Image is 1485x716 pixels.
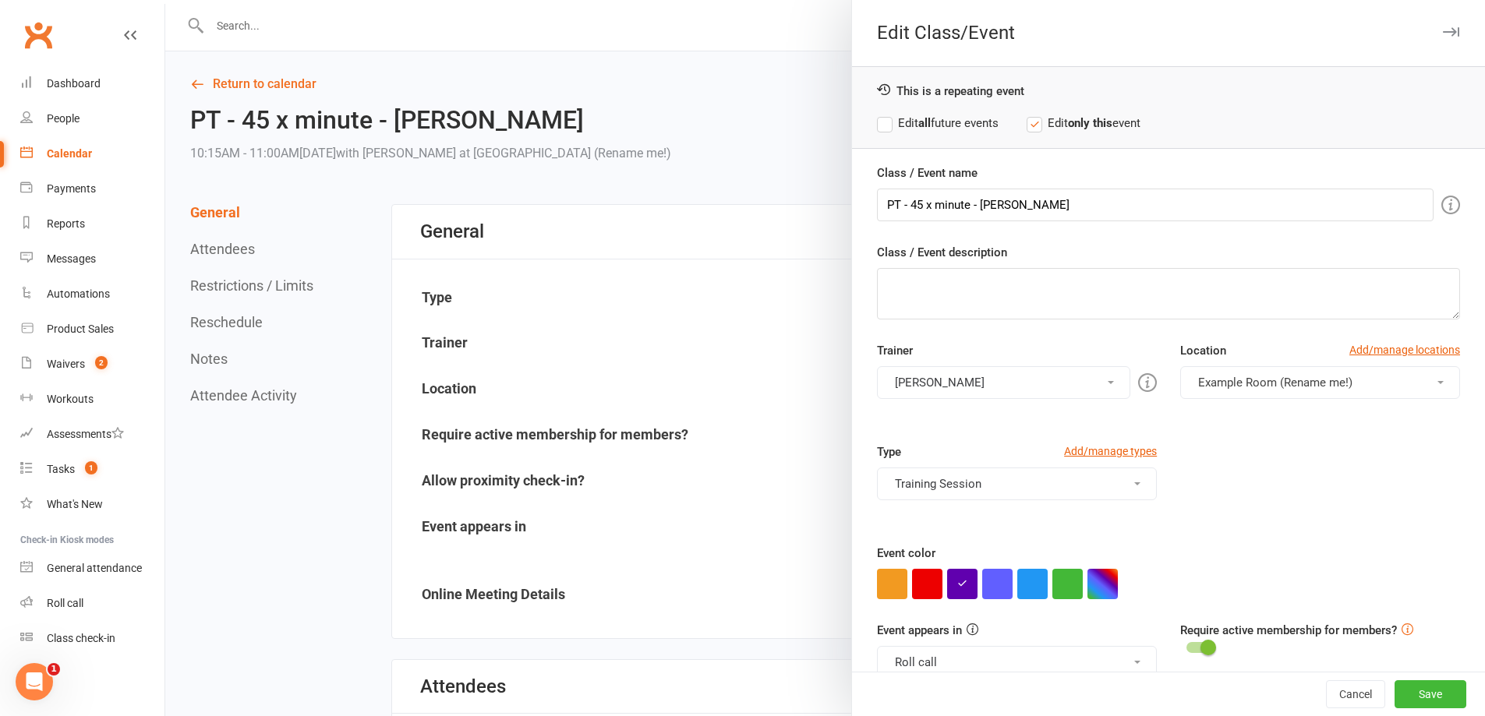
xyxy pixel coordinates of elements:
label: Event color [877,544,935,563]
div: Messages [47,252,96,265]
a: Payments [20,171,164,206]
a: What's New [20,487,164,522]
iframe: Intercom live chat [16,663,53,700]
a: People [20,101,164,136]
a: Product Sales [20,312,164,347]
div: What's New [47,498,103,510]
span: 2 [95,356,108,369]
strong: only this [1068,116,1112,130]
div: Roll call [47,597,83,609]
a: Reports [20,206,164,242]
label: Location [1180,341,1226,360]
div: Reports [47,217,85,230]
a: Assessments [20,417,164,452]
a: General attendance kiosk mode [20,551,164,586]
a: Tasks 1 [20,452,164,487]
label: Event appears in [877,621,962,640]
button: Example Room (Rename me!) [1180,366,1460,399]
button: [PERSON_NAME] [877,366,1130,399]
div: Dashboard [47,77,101,90]
div: People [47,112,80,125]
span: 1 [85,461,97,474]
span: 1 [48,663,60,675]
a: Roll call [20,586,164,621]
a: Class kiosk mode [20,621,164,656]
a: Clubworx [19,16,58,55]
a: Calendar [20,136,164,171]
div: Calendar [47,147,92,160]
strong: all [918,116,931,130]
a: Dashboard [20,66,164,101]
div: Tasks [47,463,75,475]
div: Workouts [47,393,94,405]
label: Trainer [877,341,913,360]
div: Assessments [47,428,124,440]
span: Example Room (Rename me!) [1198,376,1352,390]
div: This is a repeating event [877,83,1460,98]
div: Payments [47,182,96,195]
button: Save [1395,680,1466,708]
div: Class check-in [47,632,115,644]
div: Waivers [47,358,85,370]
label: Require active membership for members? [1180,623,1397,637]
a: Automations [20,277,164,312]
button: Cancel [1326,680,1385,708]
button: Training Session [877,467,1157,500]
div: General attendance [47,562,142,574]
input: Enter event name [877,189,1434,221]
div: Product Sales [47,323,114,335]
label: Class / Event name [877,164,978,182]
a: Messages [20,242,164,277]
a: Add/manage types [1064,443,1157,460]
label: Edit event [1027,114,1140,132]
a: Waivers 2 [20,347,164,382]
a: Workouts [20,382,164,417]
label: Class / Event description [877,243,1007,262]
a: Add/manage locations [1349,341,1460,358]
div: Edit Class/Event [852,22,1485,44]
label: Type [877,443,901,461]
button: Roll call [877,646,1157,679]
div: Automations [47,287,110,300]
label: Edit future events [877,114,999,132]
